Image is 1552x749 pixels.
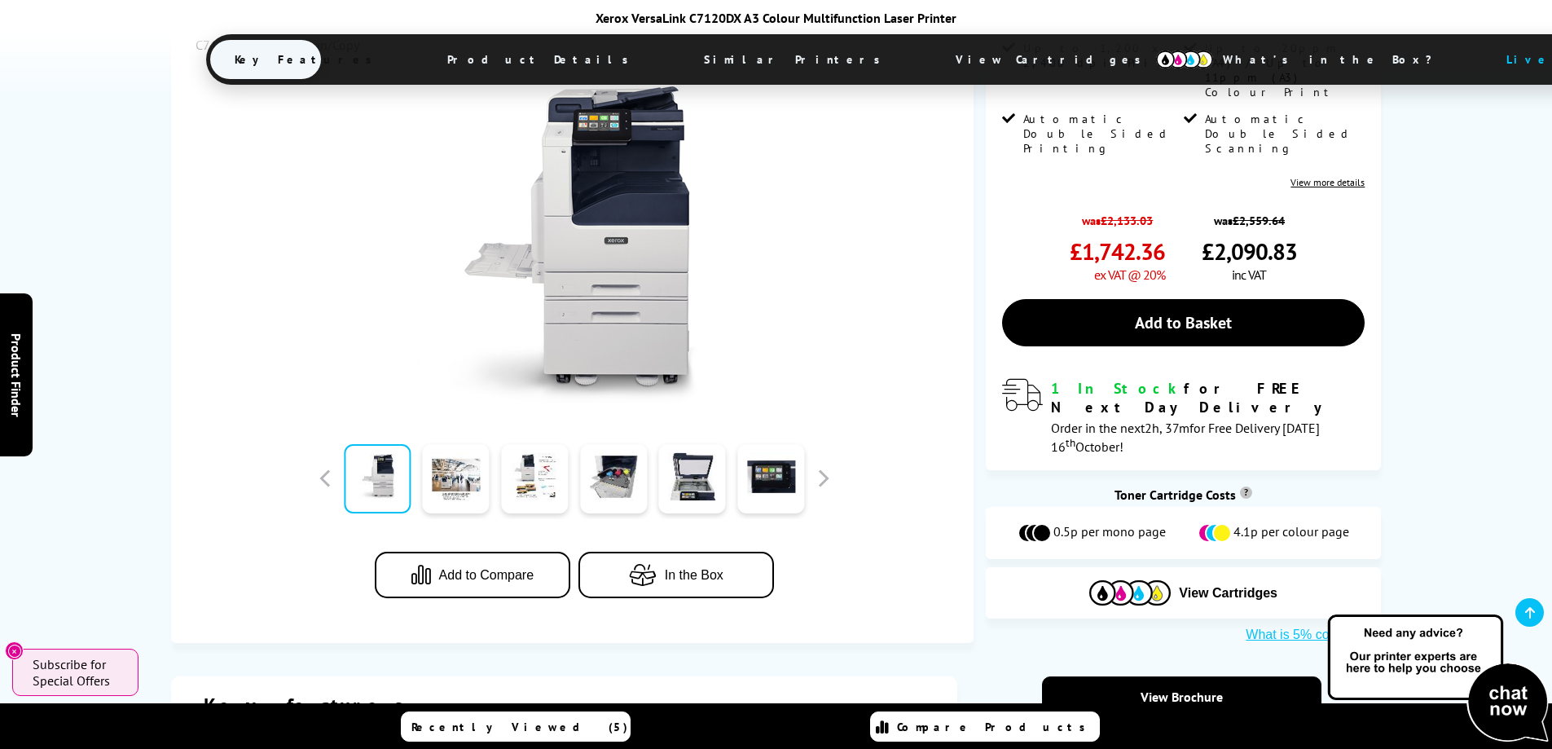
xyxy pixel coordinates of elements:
[1066,435,1075,450] sup: th
[204,693,925,718] div: Key features
[5,641,24,660] button: Close
[986,487,1381,503] div: Toner Cartridge Costs
[1232,267,1266,283] span: inc VAT
[1070,236,1165,267] span: £1,742.36
[931,38,1180,81] span: View Cartridges
[1094,267,1165,283] span: ex VAT @ 20%
[1042,676,1321,717] a: View Brochure
[1202,205,1297,228] span: was
[1179,586,1277,601] span: View Cartridges
[1324,612,1552,746] img: Open Live Chat window
[423,40,662,79] span: Product Details
[1202,236,1297,267] span: £2,090.83
[401,712,631,742] a: Recently Viewed (5)
[1101,213,1153,228] strike: £2,133.03
[1051,379,1365,416] div: for FREE Next Day Delivery
[210,40,405,79] span: Key Features
[439,568,534,583] span: Add to Compare
[1051,420,1320,455] span: Order in the next for Free Delivery [DATE] 16 October!
[415,86,734,405] img: Xerox VersaLink C7120DX
[679,40,913,79] span: Similar Printers
[870,712,1100,742] a: Compare Products
[1051,379,1184,398] span: 1 In Stock
[1156,51,1213,68] img: cmyk-icon.svg
[1290,176,1365,188] a: View more details
[1053,523,1166,543] span: 0.5p per mono page
[1145,420,1189,436] span: 2h, 37m
[1089,580,1171,606] img: Cartridges
[665,568,723,583] span: In the Box
[1205,112,1361,156] span: Automatic Double Sided Scanning
[1002,299,1365,346] a: Add to Basket
[375,552,570,598] button: Add to Compare
[8,333,24,416] span: Product Finder
[1233,213,1285,228] strike: £2,559.64
[1241,627,1381,643] button: What is 5% coverage?
[1233,523,1349,543] span: 4.1p per colour page
[411,720,628,734] span: Recently Viewed (5)
[998,579,1369,606] button: View Cartridges
[1070,205,1165,228] span: was
[1198,40,1472,79] span: What’s in the Box?
[1023,112,1180,156] span: Automatic Double Sided Printing
[578,552,774,598] button: In the Box
[1240,487,1252,499] sup: Cost per page
[1002,379,1365,454] div: modal_delivery
[206,10,1347,26] div: Xerox VersaLink C7120DX A3 Colour Multifunction Laser Printer
[33,656,122,689] span: Subscribe for Special Offers
[897,720,1094,734] span: Compare Products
